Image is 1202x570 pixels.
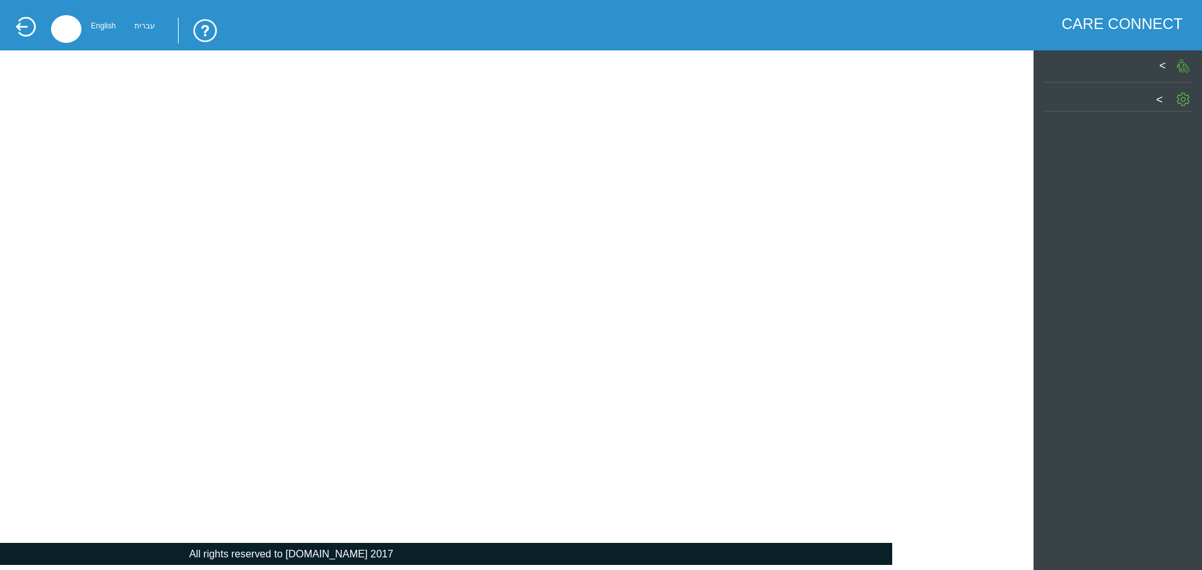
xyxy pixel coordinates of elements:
img: PatientGIcon.png [1177,59,1189,73]
div: English [91,25,115,28]
img: SettingGIcon.png [1177,93,1189,106]
label: > [1159,59,1166,72]
div: CARE CONNECT [1062,15,1183,33]
div: עברית [134,25,155,28]
img: trainingUsingSystem.png [178,18,218,44]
